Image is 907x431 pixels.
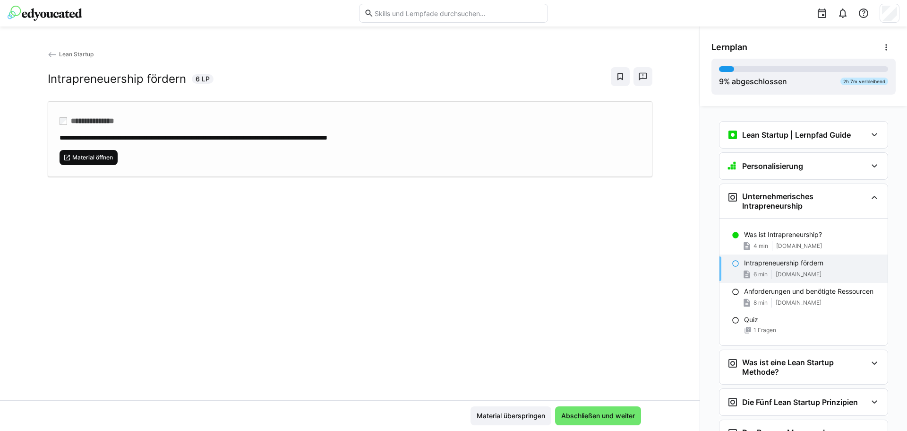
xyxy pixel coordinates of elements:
[555,406,641,425] button: Abschließen und weiter
[48,72,186,86] h2: Intrapreneuership fördern
[719,77,724,86] span: 9
[374,9,543,18] input: Skills und Lernpfade durchsuchen…
[744,230,822,239] p: Was ist Intrapreneurship?
[776,299,821,307] span: [DOMAIN_NAME]
[744,287,873,296] p: Anforderungen und benötigte Ressourcen
[196,74,210,84] span: 6 LP
[719,76,787,87] div: % abgeschlossen
[776,242,822,250] span: [DOMAIN_NAME]
[742,130,851,140] h3: Lean Startup | Lernpfad Guide
[753,299,768,307] span: 8 min
[753,271,768,278] span: 6 min
[742,192,867,211] h3: Unternehmerisches Intrapreneurship
[71,154,114,161] span: Material öffnen
[560,411,636,421] span: Abschließen und weiter
[711,42,747,53] span: Lernplan
[753,326,776,334] span: 1 Fragen
[742,358,867,377] h3: Was ist eine Lean Startup Methode?
[475,411,547,421] span: Material überspringen
[60,150,118,165] button: Material öffnen
[48,51,94,58] a: Lean Startup
[742,161,803,171] h3: Personalisierung
[753,242,768,250] span: 4 min
[744,315,758,325] p: Quiz
[59,51,94,58] span: Lean Startup
[744,258,823,268] p: Intrapreneuership fördern
[742,397,858,407] h3: Die Fünf Lean Startup Prinzipien
[776,271,821,278] span: [DOMAIN_NAME]
[840,78,888,85] div: 2h 7m verbleibend
[471,406,551,425] button: Material überspringen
